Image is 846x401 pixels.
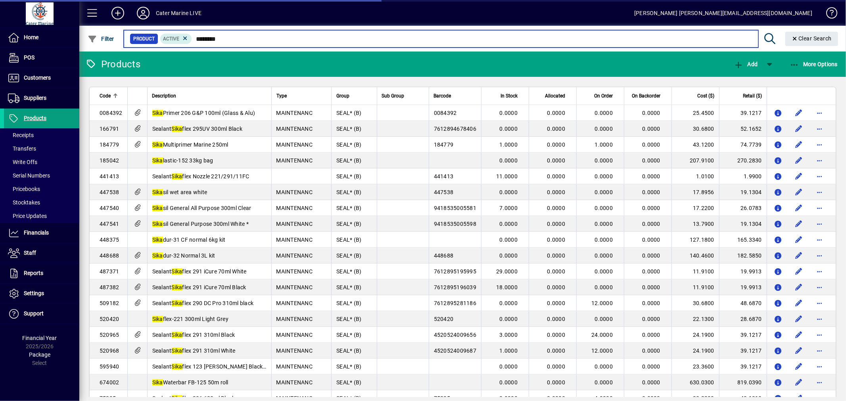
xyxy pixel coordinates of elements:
em: Sika [152,205,163,211]
div: Group [336,92,372,100]
em: Sika [152,252,163,259]
button: More options [813,265,826,278]
span: Reports [24,270,43,276]
span: 166791 [100,126,119,132]
span: 29.0000 [496,268,518,275]
span: 4520524009656 [434,332,476,338]
span: 0.0000 [643,157,661,164]
a: Reports [4,264,79,283]
span: Sealant flex 295UV 300ml Black [152,126,242,132]
td: 19.1304 [719,216,767,232]
td: 30.6800 [671,295,719,311]
span: 7.0000 [500,205,518,211]
span: 9418535005581 [434,205,476,211]
span: Sealant flex 291 iCure 70ml Black [152,284,246,290]
a: Customers [4,68,79,88]
span: MAINTENANC [276,284,313,290]
span: 7612895196039 [434,284,476,290]
span: 0.0000 [500,221,518,227]
button: Edit [792,265,805,278]
span: 0.0000 [547,126,566,132]
span: MAINTENANC [276,110,313,116]
span: 447538 [100,189,119,195]
button: Edit [792,281,805,294]
span: 0084392 [100,110,123,116]
span: Receipts [8,132,34,138]
td: 127.1800 [671,232,719,248]
span: 0.0000 [595,157,613,164]
span: 184779 [434,141,454,148]
span: 0.0000 [595,316,613,322]
td: 13.7900 [671,216,719,232]
span: SEAL* (B) [336,237,361,243]
span: 0.0000 [643,348,661,354]
em: Sika [172,126,182,132]
span: sil General All Purpose 300ml Clear [152,205,251,211]
span: 0.0000 [595,284,613,290]
span: 12.0000 [591,348,613,354]
span: 0.0000 [643,316,661,322]
span: 0.0000 [643,110,661,116]
span: SEAL* (B) [336,332,361,338]
td: 182.5850 [719,248,767,264]
span: SEAL* (B) [336,316,361,322]
span: Transfers [8,145,36,152]
button: Edit [792,202,805,214]
a: POS [4,48,79,68]
span: dur-32 Normal 3L kit [152,252,215,259]
span: 0.0000 [500,252,518,259]
span: Cost ($) [697,92,714,100]
button: Edit [792,249,805,262]
span: 509182 [100,300,119,306]
span: 0.0000 [643,252,661,259]
span: Support [24,310,44,317]
span: SEAL* (B) [336,110,361,116]
button: More options [813,360,826,373]
span: 0.0000 [547,316,566,322]
div: Sub Group [382,92,424,100]
td: 74.7739 [719,137,767,153]
span: MAINTENANC [276,316,313,322]
span: 3.0000 [500,332,518,338]
button: More options [813,297,826,309]
button: Profile [130,6,156,20]
button: Edit [792,154,805,167]
span: 0.0000 [595,268,613,275]
span: Sealant flex 290 DC Pro 310ml black [152,300,254,306]
span: On Backorder [632,92,660,100]
td: 48.6870 [719,295,767,311]
td: 19.1304 [719,184,767,200]
span: SEAL* (B) [336,268,361,275]
button: More options [813,107,826,119]
span: MAINTENANC [276,237,313,243]
button: Edit [792,233,805,246]
span: 185042 [100,157,119,164]
span: 0.0000 [547,348,566,354]
span: 0.0000 [643,173,661,179]
span: Financials [24,229,49,236]
span: 24.0000 [591,332,613,338]
span: MAINTENANC [276,300,313,306]
em: Sika [152,157,163,164]
td: 39.1217 [719,105,767,121]
button: More options [813,313,826,325]
span: SEAL* (B) [336,173,361,179]
span: 0.0000 [547,141,566,148]
span: MAINTENANC [276,205,313,211]
span: 18.0000 [496,284,518,290]
button: More options [813,186,826,199]
span: Primer 206 G&P 100ml (Glass & Alu) [152,110,255,116]
span: SEAL* (B) [336,126,361,132]
div: Cater Marine LIVE [156,7,201,19]
span: On Order [594,92,613,100]
button: More options [813,344,826,357]
td: 207.9100 [671,153,719,168]
span: Sealant flex 291 310ml White [152,348,236,354]
span: 0.0000 [595,221,613,227]
span: 447541 [100,221,119,227]
div: Description [152,92,267,100]
span: MAINTENANC [276,332,313,338]
a: Pricebooks [4,182,79,196]
span: 487371 [100,268,119,275]
span: Home [24,34,38,40]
